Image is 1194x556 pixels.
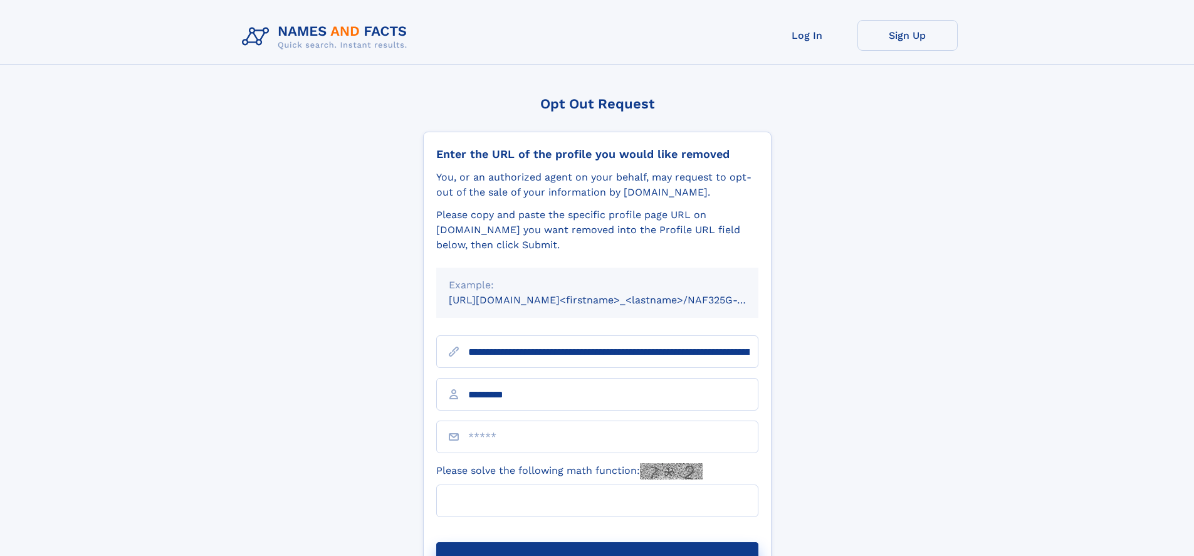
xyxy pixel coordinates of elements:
div: Please copy and paste the specific profile page URL on [DOMAIN_NAME] you want removed into the Pr... [436,207,758,253]
small: [URL][DOMAIN_NAME]<firstname>_<lastname>/NAF325G-xxxxxxxx [449,294,782,306]
img: Logo Names and Facts [237,20,417,54]
label: Please solve the following math function: [436,463,703,480]
div: You, or an authorized agent on your behalf, may request to opt-out of the sale of your informatio... [436,170,758,200]
div: Example: [449,278,746,293]
div: Enter the URL of the profile you would like removed [436,147,758,161]
a: Sign Up [857,20,958,51]
div: Opt Out Request [423,96,772,112]
a: Log In [757,20,857,51]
